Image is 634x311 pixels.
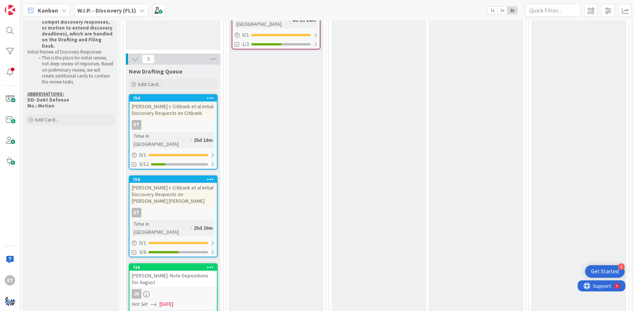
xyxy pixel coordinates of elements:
[130,176,217,206] div: 758[PERSON_NAME] v Citibank et al Initial Discovery Requests on [PERSON_NAME] [PERSON_NAME]
[130,95,217,118] div: 759[PERSON_NAME] v Citibank et al Initial Discovery Requests on Citibank
[139,151,146,159] span: 0 / 1
[27,103,54,109] strong: Mo.: Motion
[130,176,217,183] div: 758
[42,7,114,49] strong: Does not apply to discovery motions (such as a motion to compel discovery responses, or motion to...
[5,5,15,15] img: Visit kanbanzone.com
[139,248,146,256] span: 3/6
[130,183,217,206] div: [PERSON_NAME] v Citibank et al Initial Discovery Requests on [PERSON_NAME] [PERSON_NAME]
[132,289,141,299] div: JR
[242,40,249,48] span: 1/2
[27,91,64,97] u: ABBREVIATIONS:
[160,300,173,308] span: [DATE]
[139,239,146,247] span: 0 / 1
[77,7,136,14] b: W.I.P. - Discovery (FL1)
[487,7,497,14] span: 1x
[5,275,15,286] div: ET
[591,268,619,275] div: Get Started
[35,55,114,85] li: This is the place for initial review, not deep review of responses. Based on preliminary review, ...
[132,208,141,218] div: ET
[618,263,625,270] div: 4
[232,30,320,40] div: 0/1
[192,136,215,144] div: 25d 16m
[191,136,192,144] span: :
[191,224,192,232] span: :
[130,95,217,102] div: 759
[132,120,141,130] div: ET
[525,4,581,17] input: Quick Filter...
[132,301,148,307] i: Not Set
[130,238,217,247] div: 0/1
[130,150,217,160] div: 0/1
[129,68,182,75] span: New Drafting Queue
[139,160,149,168] span: 3/12
[130,264,217,271] div: 728
[27,97,69,103] strong: DD: Debt Defense
[130,289,217,299] div: JR
[130,264,217,287] div: 728[PERSON_NAME]: Note Depositions for August
[129,175,218,257] a: 758[PERSON_NAME] v Citibank et al Initial Discovery Requests on [PERSON_NAME] [PERSON_NAME]ETTime...
[35,116,58,123] span: Add Card...
[133,177,217,182] div: 758
[192,224,215,232] div: 25d 20m
[130,271,217,287] div: [PERSON_NAME]: Note Depositions for August
[132,220,191,236] div: Time in [GEOGRAPHIC_DATA]
[133,96,217,101] div: 759
[497,7,507,14] span: 2x
[132,132,191,148] div: Time in [GEOGRAPHIC_DATA]
[242,31,249,39] span: 0 / 1
[129,94,218,170] a: 759[PERSON_NAME] v Citibank et al Initial Discovery Requests on CitibankETTime in [GEOGRAPHIC_DAT...
[16,1,34,10] span: Support
[585,265,625,278] div: Open Get Started checklist, remaining modules: 4
[130,102,217,118] div: [PERSON_NAME] v Citibank et al Initial Discovery Requests on Citibank
[130,120,217,130] div: ET
[38,3,40,9] div: 4
[5,296,15,306] img: avatar
[38,6,58,15] span: Kanban
[130,208,217,218] div: ET
[133,265,217,270] div: 728
[142,55,155,64] span: 5
[27,49,113,55] p: Initial Review of Discovery Responses
[507,7,517,14] span: 3x
[138,81,161,88] span: Add Card...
